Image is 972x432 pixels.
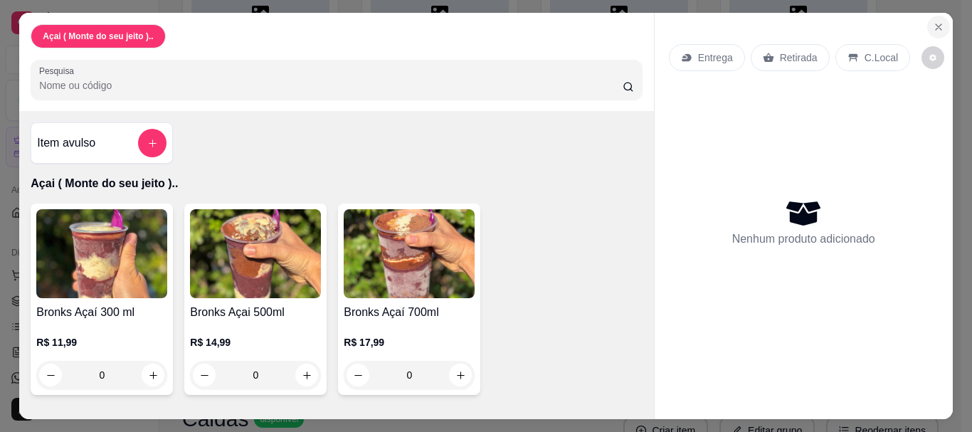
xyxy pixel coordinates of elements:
[921,46,944,69] button: decrease-product-quantity
[190,209,321,298] img: product-image
[344,335,475,349] p: R$ 17,99
[344,304,475,321] h4: Bronks Açaí 700ml
[37,135,95,152] h4: Item avulso
[36,335,167,349] p: R$ 11,99
[732,231,875,248] p: Nenhum produto adicionado
[190,335,321,349] p: R$ 14,99
[138,129,167,157] button: add-separate-item
[39,65,79,77] label: Pesquisa
[865,51,898,65] p: C.Local
[344,209,475,298] img: product-image
[36,209,167,298] img: product-image
[698,51,733,65] p: Entrega
[43,31,153,42] p: Açai ( Monte do seu jeito )..
[36,304,167,321] h4: Bronks Açaí 300 ml
[31,175,642,192] p: Açai ( Monte do seu jeito )..
[190,304,321,321] h4: Bronks Açai 500ml
[39,78,623,93] input: Pesquisa
[780,51,818,65] p: Retirada
[927,16,950,38] button: Close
